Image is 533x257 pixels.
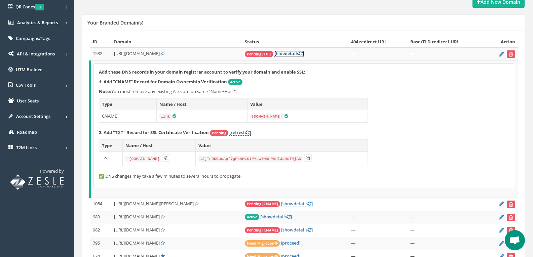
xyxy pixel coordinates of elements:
[161,227,165,233] a: Set Default
[348,211,408,224] td: —
[408,224,487,237] td: —
[198,156,303,162] code: 12jTn0DBcoApf7gFx9MLKIPYLw4wDHP9ulJa9uTMjA0
[245,227,280,233] span: Pending [CNAME]
[99,173,510,179] p: ✅ DNS changes may take a few minutes to several hours to propagate.
[250,114,283,120] code: [DOMAIN_NAME]
[17,51,55,57] span: API & Integrations
[348,48,408,61] td: —
[99,139,123,152] th: Type
[99,69,305,75] strong: Add these DNS records in your domain registrar account to verify your domain and enable SSL:
[281,227,313,233] a: [showdetails]
[195,201,199,207] a: Set Default
[156,98,247,110] th: Name / Host
[114,214,160,220] span: [URL][DOMAIN_NAME]
[16,82,36,88] span: CSV Tools
[245,51,273,57] span: Pending [TXT]
[122,139,195,152] th: Name / Host
[114,227,160,233] span: [URL][DOMAIN_NAME]
[99,129,209,135] strong: 2. Add "TXT" Record for SSL Certificate Verification
[408,48,487,61] td: —
[99,98,157,110] th: Type
[90,237,112,250] td: 795
[159,114,172,120] code: link
[281,240,300,246] a: [proceed]
[247,98,368,110] th: Value
[408,237,487,250] td: —
[262,214,273,220] span: show
[281,201,313,207] a: [showdetails]
[348,36,408,48] th: 404 redirect URL
[487,36,518,48] th: Action
[125,156,161,162] code: _[DOMAIN_NAME]
[505,230,525,250] a: Open chat
[408,36,487,48] th: Base/TLD redirect URL
[15,4,44,10] span: QR Codes
[99,110,157,123] td: CNAME
[161,240,165,246] a: Set Default
[245,214,259,220] span: Active
[348,224,408,237] td: —
[229,129,251,136] a: [refresh]
[35,4,44,10] span: v2
[282,201,294,207] span: show
[17,98,39,104] span: User Seats
[99,79,227,85] strong: 1. Add "CNAME" Record for Domain Ownership Verification
[114,201,194,207] span: [URL][DOMAIN_NAME][PERSON_NAME]
[274,50,304,57] a: [hidedetails]
[10,174,64,190] img: T2M URL Shortener powered by Zesle Software Inc.
[245,240,280,247] span: Need Migration
[90,198,112,211] td: 1054
[348,198,408,211] td: —
[16,35,50,41] span: Campaigns/Tags
[408,198,487,211] td: —
[228,79,242,85] span: Active
[90,48,112,61] td: 1582
[260,214,292,220] a: [showdetails]
[111,36,242,48] th: Domain
[90,36,112,48] th: ID
[348,237,408,250] td: —
[16,67,42,73] span: UTM Builder
[242,36,348,48] th: Status
[99,88,111,94] b: Note:
[195,139,368,152] th: Value
[408,211,487,224] td: —
[99,88,510,95] p: You must remove any existing A record on same "Name/Host".
[276,50,285,56] span: hide
[245,201,280,207] span: Pending [CNAME]
[17,19,58,26] span: Analytics & Reports
[282,227,294,233] span: show
[114,50,160,56] span: [URL][DOMAIN_NAME]
[114,240,160,246] span: [URL][DOMAIN_NAME]
[16,144,37,151] span: T2M Links
[17,129,37,135] span: Roadmap
[87,20,143,25] h5: Your Branded Domain(s)
[210,130,228,136] span: Pending
[16,113,50,119] span: Account Settings
[90,211,112,224] td: 983
[40,168,64,174] span: Powered by
[161,50,165,56] a: Set Default
[161,214,165,220] a: Set Default
[99,152,123,166] td: TXT
[90,224,112,237] td: 982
